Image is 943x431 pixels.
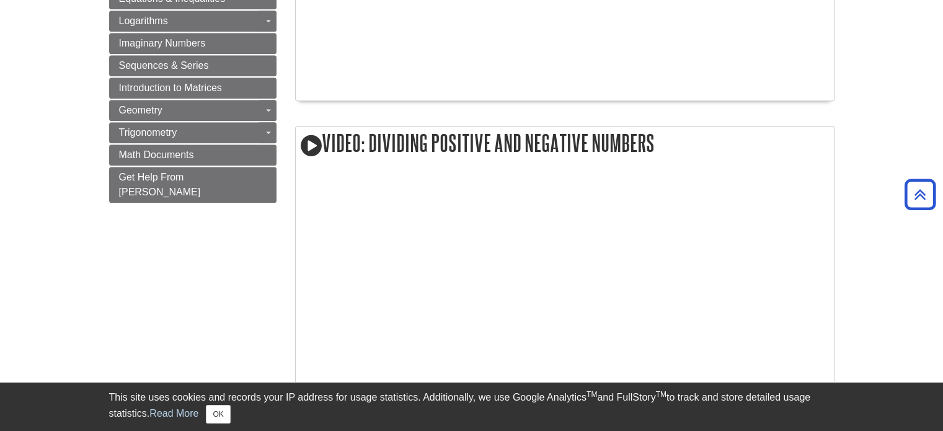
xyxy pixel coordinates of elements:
span: Introduction to Matrices [119,82,222,93]
button: Close [206,405,230,424]
div: This site uses cookies and records your IP address for usage statistics. Additionally, we use Goo... [109,390,835,424]
a: Geometry [109,100,277,121]
a: Trigonometry [109,122,277,143]
span: Get Help From [PERSON_NAME] [119,172,201,197]
a: Introduction to Matrices [109,78,277,99]
span: Logarithms [119,16,168,26]
sup: TM [656,390,666,399]
a: Math Documents [109,144,277,166]
span: Trigonometry [119,127,177,138]
span: Imaginary Numbers [119,38,206,48]
sup: TM [587,390,597,399]
iframe: YouTube video player [302,176,649,371]
a: Back to Top [900,186,940,203]
a: Logarithms [109,11,277,32]
a: Sequences & Series [109,55,277,76]
h2: Video: Dividing Positive and Negative Numbers [296,127,834,162]
a: Get Help From [PERSON_NAME] [109,167,277,203]
a: Read More [149,408,198,419]
a: Imaginary Numbers [109,33,277,54]
span: Sequences & Series [119,60,209,71]
span: Geometry [119,105,162,115]
span: Math Documents [119,149,194,160]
